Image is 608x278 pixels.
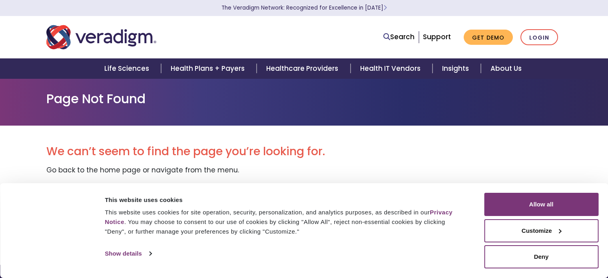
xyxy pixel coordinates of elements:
[383,32,415,42] a: Search
[257,58,350,79] a: Healthcare Providers
[351,58,433,79] a: Health IT Vendors
[484,219,598,242] button: Customize
[105,248,151,260] a: Show details
[46,91,562,106] h1: Page Not Found
[433,58,481,79] a: Insights
[520,29,558,46] a: Login
[423,32,451,42] a: Support
[484,245,598,268] button: Deny
[221,4,387,12] a: The Veradigm Network: Recognized for Excellence in [DATE]Learn More
[481,58,531,79] a: About Us
[161,58,257,79] a: Health Plans + Payers
[464,30,513,45] a: Get Demo
[46,24,156,50] img: Veradigm logo
[484,193,598,216] button: Allow all
[383,4,387,12] span: Learn More
[95,58,161,79] a: Life Sciences
[46,165,562,176] p: Go back to the home page or navigate from the menu.
[105,208,466,236] div: This website uses cookies for site operation, security, personalization, and analytics purposes, ...
[46,145,562,158] h2: We can’t seem to find the page you’re looking for.
[105,195,466,205] div: This website uses cookies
